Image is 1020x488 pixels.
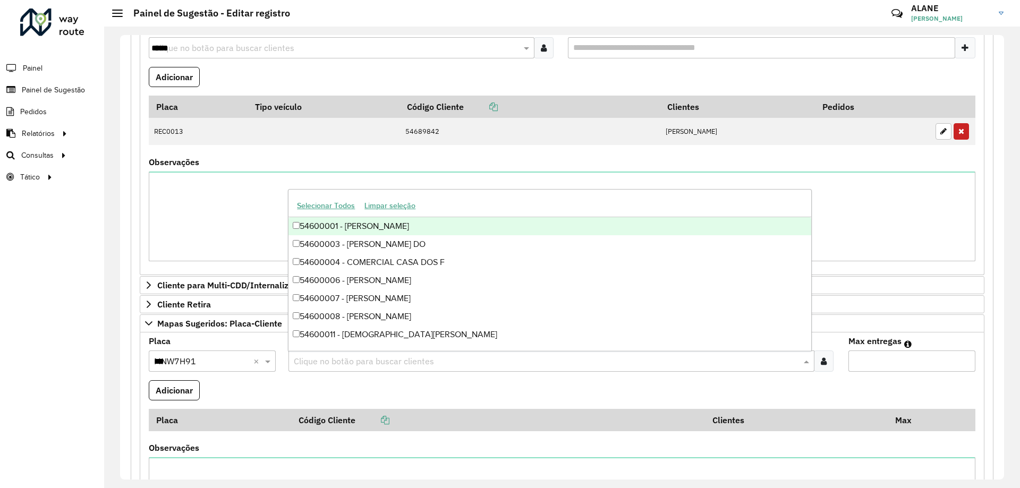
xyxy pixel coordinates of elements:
th: Placa [149,409,292,431]
h2: Painel de Sugestão - Editar registro [123,7,290,19]
span: Relatórios [22,128,55,139]
span: Painel [23,63,42,74]
td: [PERSON_NAME] [660,118,815,145]
div: 54600007 - [PERSON_NAME] [288,289,811,307]
div: 54600008 - [PERSON_NAME] [288,307,811,326]
td: REC0013 [149,118,248,145]
a: Copiar [464,101,498,112]
label: Placa [149,335,171,347]
th: Placa [149,96,248,118]
button: Adicionar [149,380,200,400]
button: Adicionar [149,67,200,87]
label: Observações [149,156,199,168]
a: Mapas Sugeridos: Placa-Cliente [140,314,984,332]
th: Max [888,409,930,431]
th: Código Cliente [399,96,660,118]
span: Mapas Sugeridos: Placa-Cliente [157,319,282,328]
div: 54600012 - [PERSON_NAME] [288,344,811,362]
span: Painel de Sugestão [22,84,85,96]
span: Tático [20,172,40,183]
a: Cliente Retira [140,295,984,313]
label: Max entregas [848,335,902,347]
span: [PERSON_NAME] [911,14,991,23]
div: 54600006 - [PERSON_NAME] [288,271,811,289]
div: 54600003 - [PERSON_NAME] DO [288,235,811,253]
div: 54600011 - [DEMOGRAPHIC_DATA][PERSON_NAME] [288,326,811,344]
th: Clientes [660,96,815,118]
div: 54600001 - [PERSON_NAME] [288,217,811,235]
span: Pedidos [20,106,47,117]
button: Selecionar Todos [292,198,360,214]
a: Copiar [355,415,389,425]
em: Máximo de clientes que serão colocados na mesma rota com os clientes informados [904,340,912,348]
div: 54600004 - COMERCIAL CASA DOS F [288,253,811,271]
ng-dropdown-panel: Options list [288,189,811,351]
a: Cliente para Multi-CDD/Internalização [140,276,984,294]
span: Clear all [253,355,262,367]
span: Cliente Retira [157,300,211,309]
button: Limpar seleção [360,198,420,214]
th: Código Cliente [292,409,705,431]
td: 54689842 [399,118,660,145]
th: Clientes [705,409,888,431]
th: Tipo veículo [248,96,399,118]
label: Observações [149,441,199,454]
span: Cliente para Multi-CDD/Internalização [157,281,307,289]
a: Contato Rápido [886,2,908,25]
h3: ALANE [911,3,991,13]
span: Consultas [21,150,54,161]
th: Pedidos [815,96,930,118]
